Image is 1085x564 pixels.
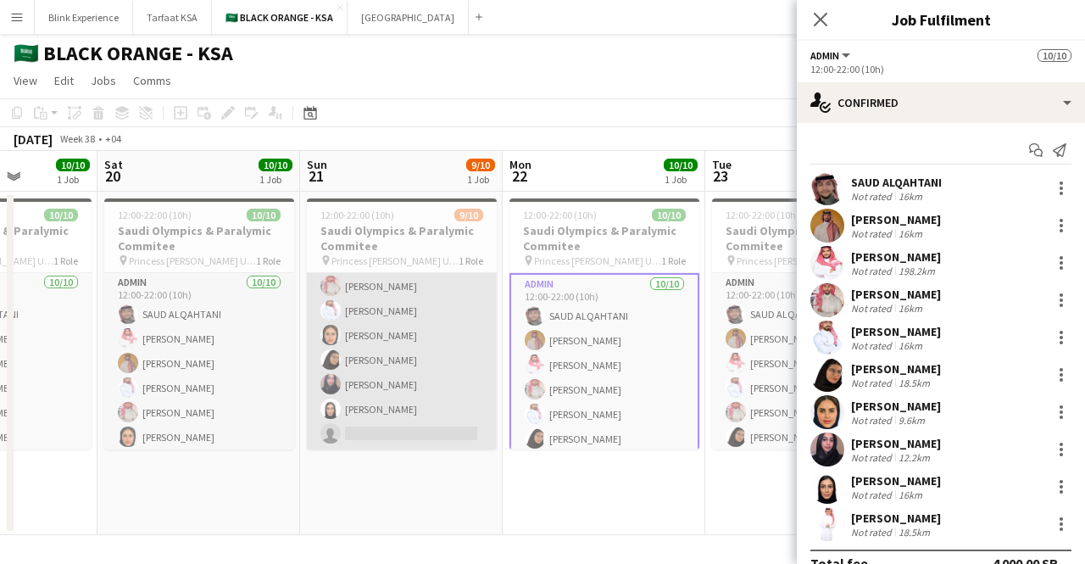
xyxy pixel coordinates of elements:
span: 10/10 [652,209,686,221]
div: +04 [105,132,121,145]
span: Edit [54,73,74,88]
app-job-card: 12:00-22:00 (10h)10/10Saudi Olympics & Paralymic Commitee Princess [PERSON_NAME] University1 Role... [712,198,902,450]
div: [PERSON_NAME] [851,287,941,302]
a: Jobs [84,70,123,92]
div: [DATE] [14,131,53,148]
div: Not rated [851,489,895,501]
span: Princess [PERSON_NAME] University [534,254,661,267]
span: 21 [304,166,327,186]
button: [GEOGRAPHIC_DATA] [348,1,469,34]
span: 10/10 [664,159,698,171]
div: [PERSON_NAME] [851,361,941,377]
span: Jobs [91,73,116,88]
button: Blink Experience [35,1,133,34]
span: 9/10 [454,209,483,221]
div: Not rated [851,377,895,389]
span: 12:00-22:00 (10h) [118,209,192,221]
span: 20 [102,166,123,186]
div: 16km [895,227,926,240]
button: Tarfaat KSA [133,1,212,34]
div: 16km [895,190,926,203]
span: 1 Role [459,254,483,267]
app-card-role: Admin10/1012:00-22:00 (10h)SAUD ALQAHTANI[PERSON_NAME][PERSON_NAME][PERSON_NAME][PERSON_NAME][PER... [509,273,699,556]
app-job-card: 12:00-22:00 (10h)10/10Saudi Olympics & Paralymic Commitee Princess [PERSON_NAME] University1 Role... [104,198,294,450]
div: Not rated [851,302,895,315]
span: 10/10 [44,209,78,221]
span: View [14,73,37,88]
div: Not rated [851,526,895,539]
span: 12:00-22:00 (10h) [726,209,799,221]
h3: Saudi Olympics & Paralymic Commitee [307,223,497,254]
div: 16km [895,339,926,352]
span: 10/10 [56,159,90,171]
span: 12:00-22:00 (10h) [320,209,394,221]
a: Comms [126,70,178,92]
div: Not rated [851,265,895,277]
app-card-role: Admin10/1012:00-22:00 (10h)SAUD ALQAHTANI[PERSON_NAME][PERSON_NAME][PERSON_NAME][PERSON_NAME][PER... [712,273,902,552]
div: 16km [895,302,926,315]
span: 1 Role [661,254,686,267]
span: 23 [709,166,732,186]
span: Sun [307,157,327,172]
div: [PERSON_NAME] [851,473,941,489]
div: 1 Job [57,173,89,186]
div: [PERSON_NAME] [851,249,941,265]
span: Comms [133,73,171,88]
div: 1 Job [467,173,494,186]
span: Tue [712,157,732,172]
div: Confirmed [797,82,1085,123]
app-card-role: Admin10/1012:00-22:00 (10h)SAUD ALQAHTANI[PERSON_NAME][PERSON_NAME][PERSON_NAME][PERSON_NAME][PER... [104,273,294,552]
span: Princess [PERSON_NAME] University [737,254,864,267]
div: 18.5km [895,526,933,539]
a: View [7,70,44,92]
span: Week 38 [56,132,98,145]
span: Mon [509,157,531,172]
div: Not rated [851,451,895,464]
span: 1 Role [53,254,78,267]
span: 12:00-22:00 (10h) [523,209,597,221]
div: [PERSON_NAME] [851,324,941,339]
span: 10/10 [259,159,292,171]
div: [PERSON_NAME] [851,436,941,451]
a: Edit [47,70,81,92]
button: Admin [810,49,853,62]
div: 12.2km [895,451,933,464]
span: 22 [507,166,531,186]
div: [PERSON_NAME] [851,399,941,414]
h3: Job Fulfilment [797,8,1085,31]
h3: Saudi Olympics & Paralymic Commitee [712,223,902,254]
app-card-role: 12:00-22:00 (10h)[PERSON_NAME]SAUD ALQAHTANI[PERSON_NAME][PERSON_NAME][PERSON_NAME][PERSON_NAME][... [307,171,497,450]
app-job-card: 12:00-22:00 (10h)10/10Saudi Olympics & Paralymic Commitee Princess [PERSON_NAME] University1 Role... [509,198,699,450]
span: 10/10 [247,209,281,221]
div: 198.2km [895,265,938,277]
span: 9/10 [466,159,495,171]
span: 10/10 [1038,49,1071,62]
h3: Saudi Olympics & Paralymic Commitee [509,223,699,254]
span: Princess [PERSON_NAME] University [331,254,459,267]
div: Not rated [851,190,895,203]
div: 1 Job [259,173,292,186]
div: SAUD ALQAHTANI [851,175,942,190]
button: 🇸🇦 BLACK ORANGE - KSA [212,1,348,34]
div: 9.6km [895,414,928,427]
div: 18.5km [895,377,933,389]
div: 16km [895,489,926,501]
span: Sat [104,157,123,172]
div: Not rated [851,227,895,240]
div: Not rated [851,339,895,352]
span: Admin [810,49,839,62]
div: [PERSON_NAME] [851,511,941,526]
div: [PERSON_NAME] [851,212,941,227]
h3: Saudi Olympics & Paralymic Commitee [104,223,294,254]
div: 1 Job [665,173,697,186]
span: Princess [PERSON_NAME] University [129,254,256,267]
h1: 🇸🇦 BLACK ORANGE - KSA [14,41,233,66]
div: 12:00-22:00 (10h) [810,63,1071,75]
app-job-card: 12:00-22:00 (10h)9/10Saudi Olympics & Paralymic Commitee Princess [PERSON_NAME] University1 Role1... [307,198,497,450]
span: 1 Role [256,254,281,267]
div: Not rated [851,414,895,427]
